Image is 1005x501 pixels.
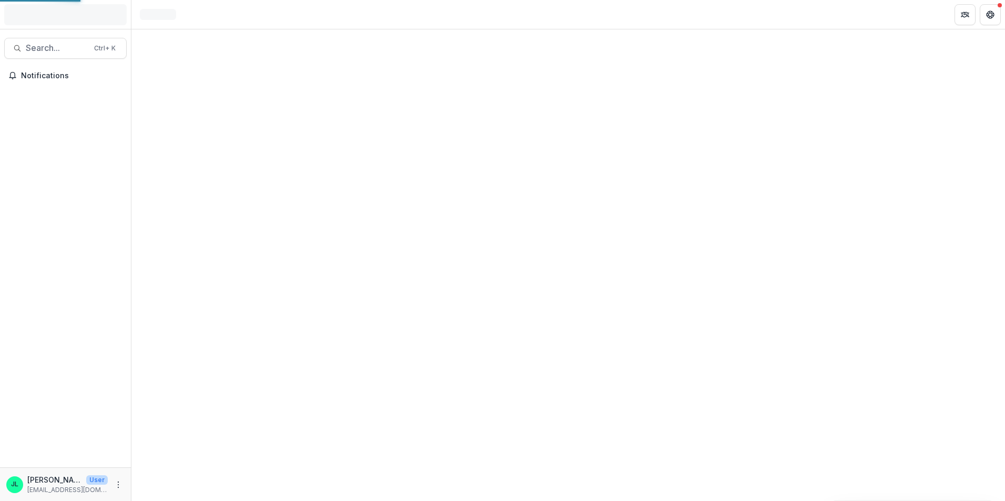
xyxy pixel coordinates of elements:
[136,7,180,22] nav: breadcrumb
[27,485,108,495] p: [EMAIL_ADDRESS][DOMAIN_NAME]
[4,38,127,59] button: Search...
[21,71,122,80] span: Notifications
[92,43,118,54] div: Ctrl + K
[980,4,1001,25] button: Get Help
[86,475,108,485] p: User
[11,481,18,488] div: Jessi LaRose
[27,474,82,485] p: [PERSON_NAME]
[4,67,127,84] button: Notifications
[955,4,976,25] button: Partners
[112,478,125,491] button: More
[26,43,88,53] span: Search...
